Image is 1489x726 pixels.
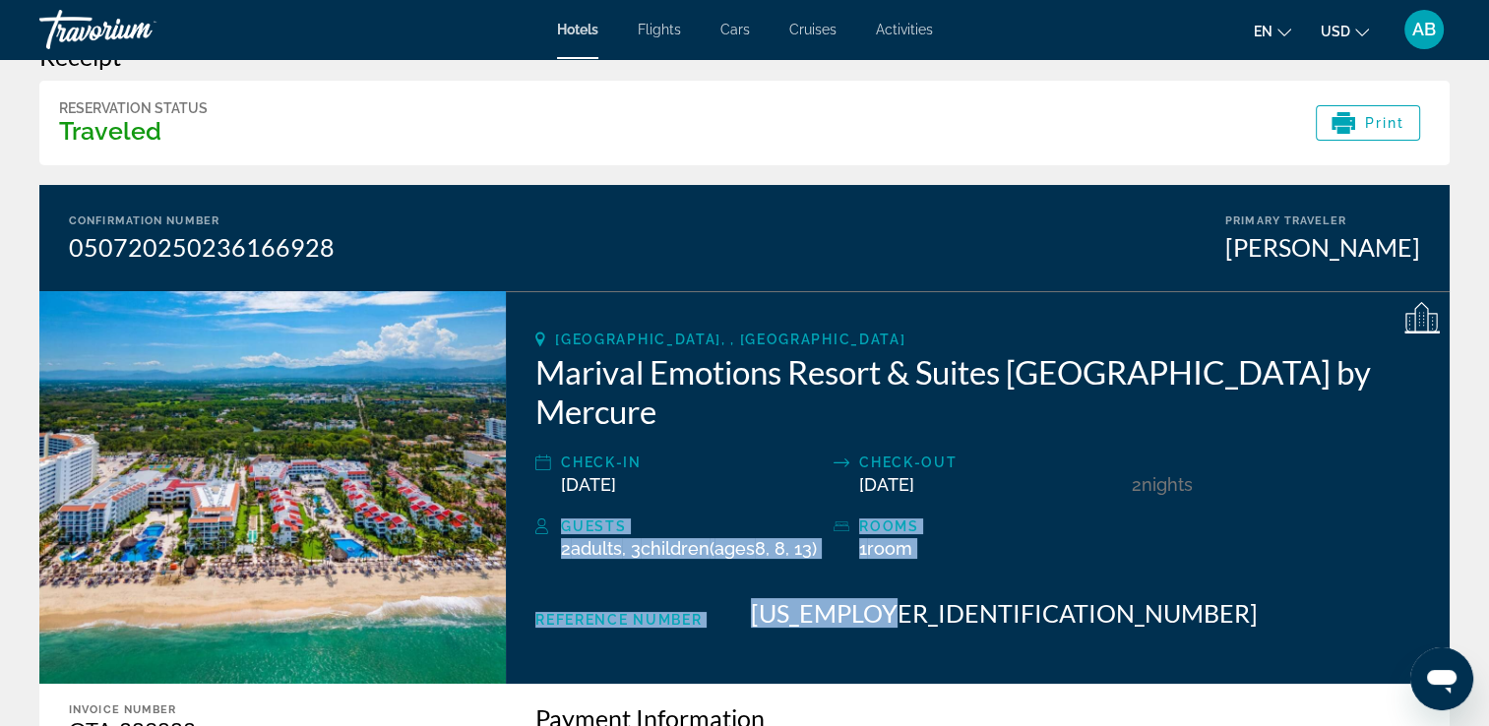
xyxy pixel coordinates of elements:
span: Adults [571,538,622,559]
span: [DATE] [561,474,616,495]
h3: Traveled [59,116,208,146]
div: Confirmation Number [69,214,335,227]
h2: Marival Emotions Resort & Suites [GEOGRAPHIC_DATA] by Mercure [535,352,1420,431]
div: rooms [859,514,1122,538]
a: Cruises [789,22,837,37]
span: AB [1412,20,1436,39]
button: Change currency [1321,17,1369,45]
span: Reference Number [535,612,702,628]
div: 050720250236166928 [69,232,335,262]
button: Print [1316,105,1421,141]
button: Change language [1254,17,1291,45]
div: Guests [561,514,824,538]
span: Nights [1142,474,1193,495]
div: Reservation Status [59,100,208,116]
span: en [1254,24,1272,39]
span: , 3 [622,538,817,559]
span: Room [867,538,912,559]
div: Check-in [561,451,824,474]
div: Check-out [859,451,1122,474]
div: Primary Traveler [1225,214,1420,227]
span: Print [1365,115,1405,131]
span: ( 8, 8, 13) [641,538,817,559]
div: Invoice Number [69,703,466,716]
a: Hotels [557,22,598,37]
div: [PERSON_NAME] [1225,232,1420,262]
span: [DATE] [859,474,914,495]
span: [US_EMPLOYER_IDENTIFICATION_NUMBER] [751,598,1258,628]
span: 2 [561,538,622,559]
span: [GEOGRAPHIC_DATA], , [GEOGRAPHIC_DATA] [555,332,905,347]
span: 2 [1132,474,1142,495]
span: Children [641,538,710,559]
img: Marival Emotions Resort & Suites Riviera Nayarit by Mercure [39,291,506,684]
span: 1 [859,538,912,559]
iframe: Button to launch messaging window [1410,647,1473,710]
a: Flights [638,22,681,37]
button: User Menu [1398,9,1450,50]
a: Cars [720,22,750,37]
span: ages [714,538,755,559]
a: Activities [876,22,933,37]
span: USD [1321,24,1350,39]
a: Travorium [39,4,236,55]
